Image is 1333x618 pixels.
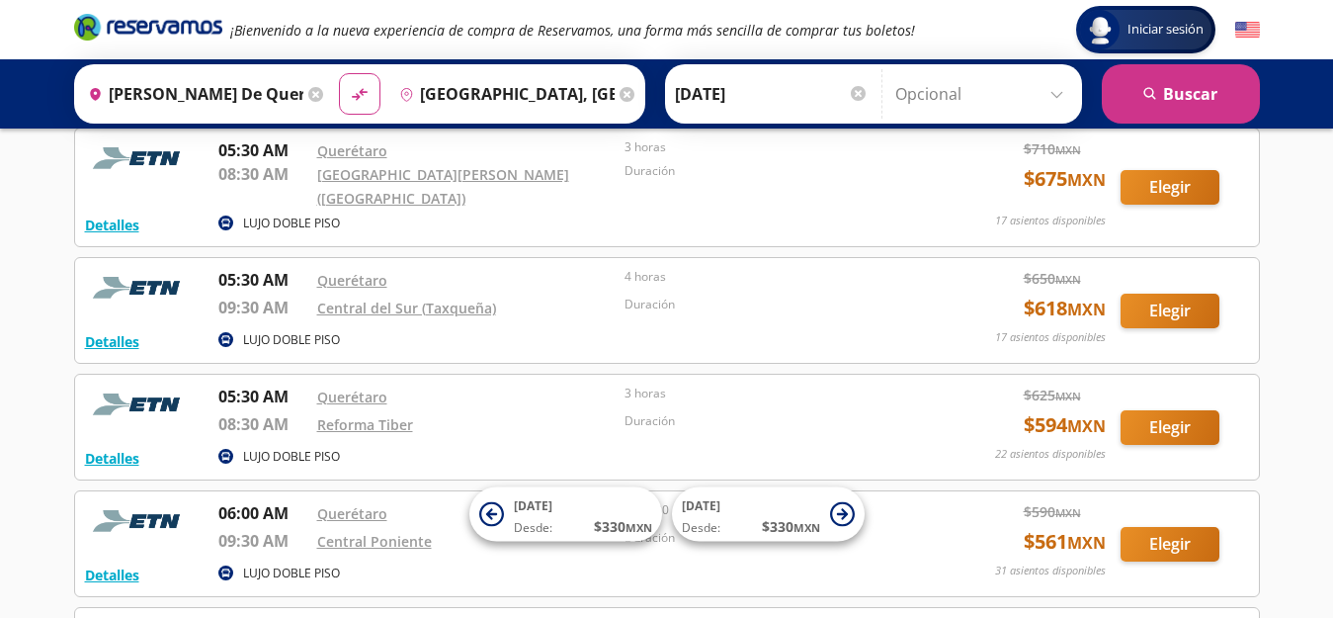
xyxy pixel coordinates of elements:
span: [DATE] [682,497,720,514]
small: MXN [1055,389,1081,403]
span: $ 561 [1024,527,1106,557]
button: English [1235,18,1260,43]
a: Querétaro [317,141,387,160]
img: RESERVAMOS [85,268,194,308]
p: 09:30 AM [218,296,307,319]
input: Buscar Origen [80,69,303,119]
span: $ 650 [1024,268,1081,289]
input: Opcional [895,69,1072,119]
img: RESERVAMOS [85,385,194,424]
span: $ 590 [1024,501,1081,522]
button: Detalles [85,215,139,235]
button: Detalles [85,565,139,585]
a: Querétaro [317,271,387,290]
p: 05:30 AM [218,138,307,162]
a: Querétaro [317,504,387,523]
span: Iniciar sesión [1120,20,1211,40]
span: $ 675 [1024,164,1106,194]
input: Buscar Destino [391,69,615,119]
span: $ 710 [1024,138,1081,159]
small: MXN [1067,415,1106,437]
small: MXN [793,520,820,535]
span: $ 330 [762,516,820,537]
span: [DATE] [514,497,552,514]
p: 4 horas [625,268,923,286]
p: LUJO DOBLE PISO [243,565,340,582]
small: MXN [1067,532,1106,554]
p: 09:30 AM [218,529,307,553]
small: MXN [625,520,652,535]
small: MXN [1055,272,1081,287]
p: Duración [625,296,923,313]
p: 05:30 AM [218,268,307,292]
small: MXN [1055,142,1081,157]
span: $ 330 [594,516,652,537]
input: Elegir Fecha [675,69,869,119]
p: 3 horas [625,138,923,156]
a: [GEOGRAPHIC_DATA][PERSON_NAME] ([GEOGRAPHIC_DATA]) [317,165,569,208]
p: 3 horas [625,385,923,402]
p: 06:00 AM [218,501,307,525]
p: Duración [625,162,923,180]
p: LUJO DOBLE PISO [243,331,340,349]
span: Desde: [514,519,552,537]
img: RESERVAMOS [85,138,194,178]
span: Desde: [682,519,720,537]
a: Central del Sur (Taxqueña) [317,299,496,317]
p: 08:30 AM [218,412,307,436]
small: MXN [1067,299,1106,320]
button: Buscar [1102,64,1260,124]
button: [DATE]Desde:$330MXN [469,487,662,542]
span: $ 594 [1024,410,1106,440]
span: $ 625 [1024,385,1081,405]
button: Detalles [85,331,139,352]
small: MXN [1055,505,1081,520]
p: 22 asientos disponibles [995,446,1106,463]
p: LUJO DOBLE PISO [243,448,340,466]
button: Elegir [1121,294,1219,328]
button: [DATE]Desde:$330MXN [672,487,865,542]
img: RESERVAMOS [85,501,194,541]
p: 31 asientos disponibles [995,563,1106,579]
p: LUJO DOBLE PISO [243,215,340,232]
button: Elegir [1121,527,1219,562]
a: Central Poniente [317,532,432,551]
button: Elegir [1121,410,1219,445]
button: Detalles [85,448,139,469]
button: Elegir [1121,170,1219,205]
a: Querétaro [317,388,387,406]
a: Brand Logo [74,12,222,47]
p: 17 asientos disponibles [995,329,1106,346]
p: 08:30 AM [218,162,307,186]
em: ¡Bienvenido a la nueva experiencia de compra de Reservamos, una forma más sencilla de comprar tus... [230,21,915,40]
a: Reforma Tiber [317,415,413,434]
p: Duración [625,412,923,430]
small: MXN [1067,169,1106,191]
p: 05:30 AM [218,385,307,408]
span: $ 618 [1024,294,1106,323]
p: 17 asientos disponibles [995,213,1106,229]
i: Brand Logo [74,12,222,42]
